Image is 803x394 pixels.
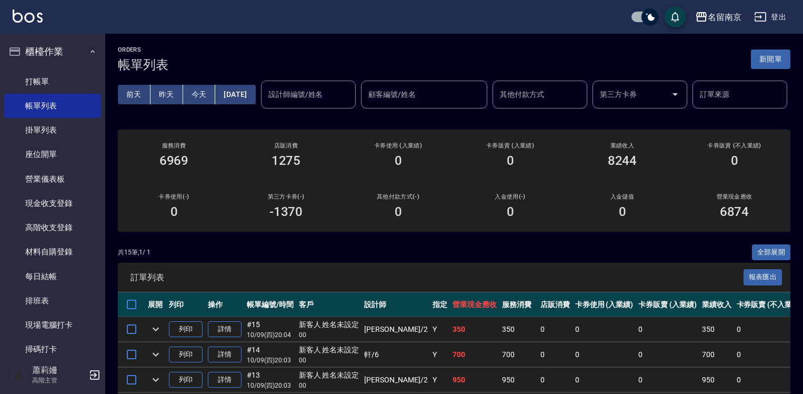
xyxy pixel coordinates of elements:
[362,317,430,342] td: [PERSON_NAME] /2
[4,264,101,289] a: 每日結帳
[243,142,329,149] h2: 店販消費
[4,38,101,65] button: 櫃檯作業
[4,118,101,142] a: 掛單列表
[296,292,362,317] th: 客戶
[538,342,573,367] td: 0
[395,204,402,219] h3: 0
[150,85,183,104] button: 昨天
[608,153,637,168] h3: 8244
[573,368,636,392] td: 0
[243,193,329,200] h2: 第三方卡券(-)
[299,381,359,390] p: 00
[299,370,359,381] div: 新客人 姓名未設定
[430,342,450,367] td: Y
[169,321,203,338] button: 列印
[169,347,203,363] button: 列印
[573,342,636,367] td: 0
[32,365,86,376] h5: 蕭莉姍
[691,6,746,28] button: 名留南京
[4,289,101,313] a: 排班表
[467,193,554,200] h2: 入金使用(-)
[170,204,178,219] h3: 0
[299,319,359,330] div: 新客人 姓名未設定
[499,342,538,367] td: 700
[247,356,294,365] p: 10/09 (四) 20:03
[691,193,778,200] h2: 營業現金應收
[430,368,450,392] td: Y
[450,292,499,317] th: 營業現金應收
[208,347,242,363] a: 詳情
[4,142,101,166] a: 座位開單
[355,142,441,149] h2: 卡券使用 (入業績)
[538,317,573,342] td: 0
[751,50,790,69] button: 新開單
[667,86,684,103] button: Open
[750,7,790,27] button: 登出
[752,244,791,261] button: 全部展開
[579,142,666,149] h2: 業績收入
[118,46,168,53] h2: ORDERS
[538,292,573,317] th: 店販消費
[4,70,101,94] a: 打帳單
[699,342,734,367] td: 700
[744,269,782,285] button: 報表匯出
[499,292,538,317] th: 服務消費
[244,342,296,367] td: #14
[145,292,166,317] th: 展開
[148,321,164,337] button: expand row
[636,342,699,367] td: 0
[751,54,790,64] a: 新開單
[244,368,296,392] td: #13
[507,204,514,219] h3: 0
[699,317,734,342] td: 350
[183,85,216,104] button: 今天
[215,85,255,104] button: [DATE]
[579,193,666,200] h2: 入金儲值
[4,94,101,118] a: 帳單列表
[131,272,744,283] span: 訂單列表
[450,368,499,392] td: 950
[665,6,686,27] button: save
[430,317,450,342] td: Y
[244,292,296,317] th: 帳單編號/時間
[8,365,29,386] img: Person
[148,347,164,362] button: expand row
[299,330,359,340] p: 00
[699,368,734,392] td: 950
[731,153,738,168] h3: 0
[247,381,294,390] p: 10/09 (四) 20:03
[118,85,150,104] button: 前天
[573,292,636,317] th: 卡券使用 (入業績)
[118,248,150,257] p: 共 15 筆, 1 / 1
[269,204,303,219] h3: -1370
[507,153,514,168] h3: 0
[619,204,626,219] h3: 0
[32,376,86,385] p: 高階主管
[272,153,301,168] h3: 1275
[708,11,741,24] div: 名留南京
[355,193,441,200] h2: 其他付款方式(-)
[691,142,778,149] h2: 卡券販賣 (不入業績)
[538,368,573,392] td: 0
[499,368,538,392] td: 950
[247,330,294,340] p: 10/09 (四) 20:04
[720,204,749,219] h3: 6874
[299,344,359,356] div: 新客人 姓名未設定
[4,337,101,361] a: 掃碼打卡
[395,153,402,168] h3: 0
[169,372,203,388] button: 列印
[362,342,430,367] td: 軒 /6
[148,372,164,388] button: expand row
[13,9,43,23] img: Logo
[499,317,538,342] td: 350
[636,292,699,317] th: 卡券販賣 (入業績)
[467,142,554,149] h2: 卡券販賣 (入業績)
[450,317,499,342] td: 350
[4,313,101,337] a: 現場電腦打卡
[450,342,499,367] td: 700
[208,372,242,388] a: 詳情
[159,153,189,168] h3: 6969
[4,191,101,215] a: 現金收支登錄
[362,292,430,317] th: 設計師
[636,317,699,342] td: 0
